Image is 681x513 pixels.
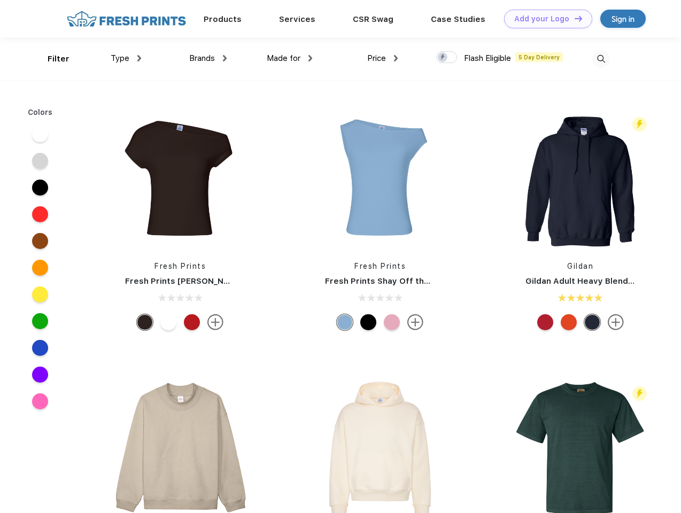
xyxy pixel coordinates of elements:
span: Flash Eligible [464,53,511,63]
img: flash_active_toggle.svg [632,386,647,401]
img: more.svg [207,314,223,330]
a: CSR Swag [353,14,393,24]
span: Brands [189,53,215,63]
span: Type [111,53,129,63]
span: 5 Day Delivery [515,52,563,62]
img: DT [575,15,582,21]
a: Sign in [600,10,646,28]
span: Made for [267,53,300,63]
a: Products [204,14,242,24]
img: dropdown.png [223,55,227,61]
div: Colors [20,107,61,118]
img: dropdown.png [137,55,141,61]
img: desktop_search.svg [592,50,610,68]
a: Gildan [567,262,593,270]
a: Fresh Prints [PERSON_NAME] Off the Shoulder Top [125,276,333,286]
img: more.svg [608,314,624,330]
div: Brown [137,314,153,330]
div: Navy [584,314,600,330]
div: White [160,314,176,330]
div: Light Blue [337,314,353,330]
span: Price [367,53,386,63]
div: Light Pink [384,314,400,330]
img: func=resize&h=266 [309,108,451,250]
a: Fresh Prints [354,262,406,270]
img: dropdown.png [394,55,398,61]
a: Fresh Prints [154,262,206,270]
img: func=resize&h=266 [509,108,652,250]
div: Filter [48,53,69,65]
img: flash_active_toggle.svg [632,117,647,131]
div: Sign in [612,13,634,25]
div: Red [537,314,553,330]
img: dropdown.png [308,55,312,61]
div: Black [360,314,376,330]
div: Crimson [184,314,200,330]
img: more.svg [407,314,423,330]
div: Add your Logo [514,14,569,24]
img: func=resize&h=266 [109,108,251,250]
a: Services [279,14,315,24]
img: fo%20logo%202.webp [64,10,189,28]
a: Fresh Prints Shay Off the Shoulder Tank [325,276,490,286]
div: Orange [561,314,577,330]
